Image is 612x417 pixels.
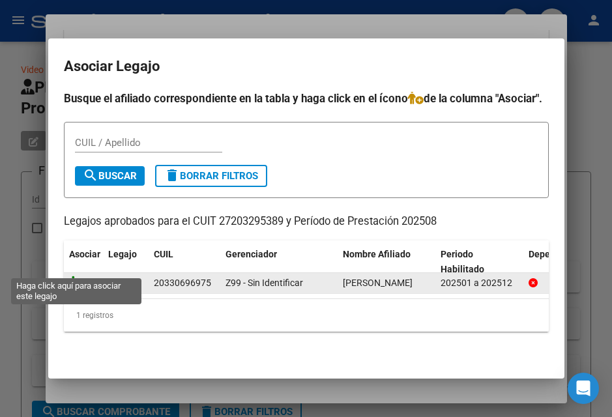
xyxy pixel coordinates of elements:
datatable-header-cell: Legajo [103,240,149,283]
p: Legajos aprobados para el CUIT 27203295389 y Período de Prestación 202508 [64,214,549,230]
div: 202501 a 202512 [441,276,518,291]
datatable-header-cell: CUIL [149,240,220,283]
span: TOPKE MATIAS GABRIEL [343,278,413,288]
datatable-header-cell: Gerenciador [220,240,338,283]
div: Open Intercom Messenger [568,373,599,404]
datatable-header-cell: Periodo Habilitado [435,240,523,283]
h4: Busque el afiliado correspondiente en la tabla y haga click en el ícono de la columna "Asociar". [64,90,549,107]
span: CUIL [154,249,173,259]
span: Dependencia [529,249,583,259]
span: Buscar [83,170,137,182]
span: Z99 - Sin Identificar [226,278,303,288]
button: Borrar Filtros [155,165,267,187]
span: Gerenciador [226,249,277,259]
h2: Asociar Legajo [64,54,549,79]
div: 20330696975 [154,276,211,291]
span: Legajo [108,249,137,259]
mat-icon: search [83,167,98,183]
span: Nombre Afiliado [343,249,411,259]
span: Borrar Filtros [164,170,258,182]
span: Asociar [69,249,100,259]
datatable-header-cell: Asociar [64,240,103,283]
span: Periodo Habilitado [441,249,484,274]
datatable-header-cell: Nombre Afiliado [338,240,435,283]
div: 1 registros [64,299,549,332]
mat-icon: delete [164,167,180,183]
span: 1473 [108,278,129,288]
button: Buscar [75,166,145,186]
